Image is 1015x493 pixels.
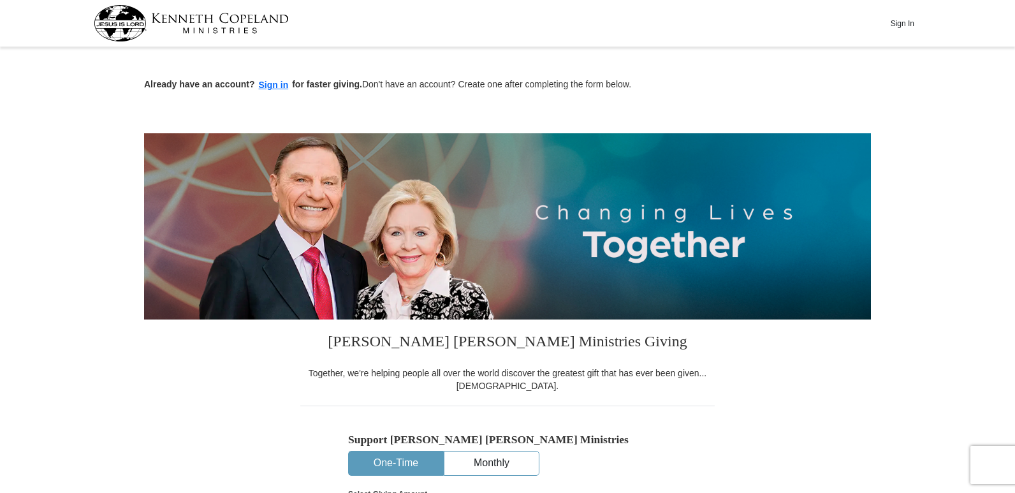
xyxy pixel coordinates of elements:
[255,78,293,92] button: Sign in
[444,452,539,475] button: Monthly
[94,5,289,41] img: kcm-header-logo.svg
[349,452,443,475] button: One-Time
[883,13,921,33] button: Sign In
[144,78,871,92] p: Don't have an account? Create one after completing the form below.
[300,367,715,392] div: Together, we're helping people all over the world discover the greatest gift that has ever been g...
[144,79,362,89] strong: Already have an account? for faster giving.
[348,433,667,446] h5: Support [PERSON_NAME] [PERSON_NAME] Ministries
[300,320,715,367] h3: [PERSON_NAME] [PERSON_NAME] Ministries Giving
